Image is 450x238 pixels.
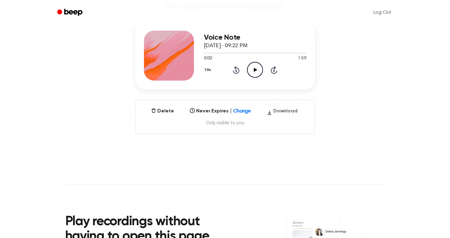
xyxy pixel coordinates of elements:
a: Beep [53,7,88,19]
button: 1.0x [204,65,213,75]
h3: Voice Note [204,33,306,42]
a: Log Out [367,5,398,20]
span: 1:59 [298,55,306,62]
span: 0:00 [204,55,212,62]
span: [DATE] · 09:22 PM [204,43,248,49]
button: Delete [149,107,176,115]
span: Only visible to you [143,120,307,126]
button: Download [265,107,300,117]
